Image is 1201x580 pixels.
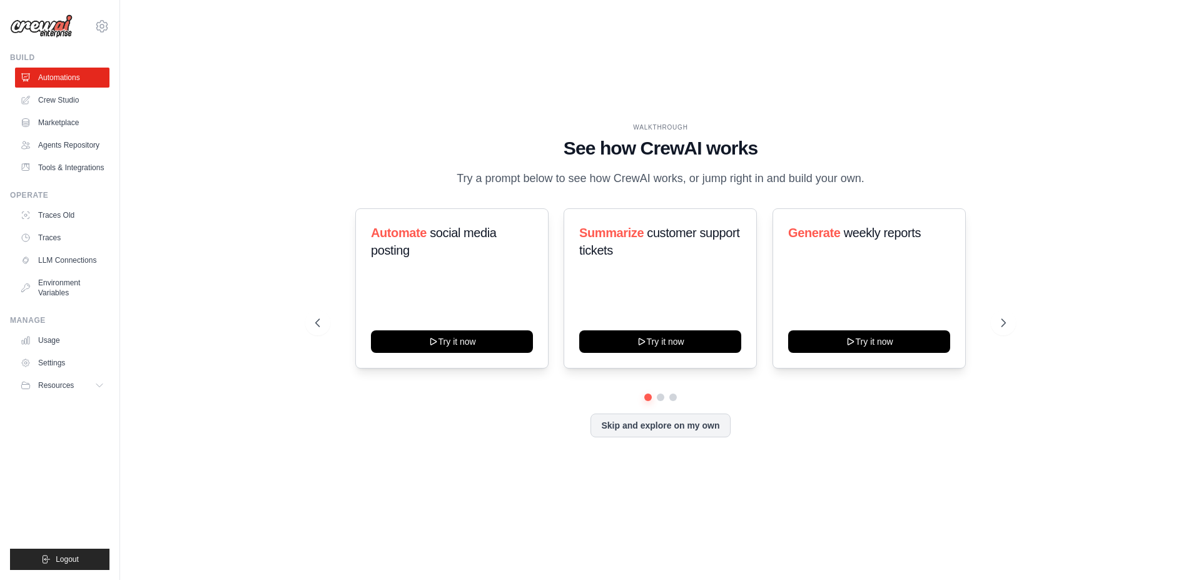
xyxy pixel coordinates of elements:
[15,375,109,395] button: Resources
[15,353,109,373] a: Settings
[371,226,427,240] span: Automate
[15,68,109,88] a: Automations
[788,226,841,240] span: Generate
[10,315,109,325] div: Manage
[56,554,79,564] span: Logout
[15,228,109,248] a: Traces
[15,90,109,110] a: Crew Studio
[15,113,109,133] a: Marketplace
[10,14,73,38] img: Logo
[10,190,109,200] div: Operate
[15,158,109,178] a: Tools & Integrations
[1138,520,1201,580] iframe: Chat Widget
[843,226,920,240] span: weekly reports
[590,414,730,437] button: Skip and explore on my own
[450,170,871,188] p: Try a prompt below to see how CrewAI works, or jump right in and build your own.
[371,226,497,257] span: social media posting
[315,137,1006,160] h1: See how CrewAI works
[15,273,109,303] a: Environment Variables
[15,330,109,350] a: Usage
[579,226,644,240] span: Summarize
[788,330,950,353] button: Try it now
[579,330,741,353] button: Try it now
[10,549,109,570] button: Logout
[15,250,109,270] a: LLM Connections
[15,205,109,225] a: Traces Old
[371,330,533,353] button: Try it now
[15,135,109,155] a: Agents Repository
[315,123,1006,132] div: WALKTHROUGH
[579,226,739,257] span: customer support tickets
[10,53,109,63] div: Build
[38,380,74,390] span: Resources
